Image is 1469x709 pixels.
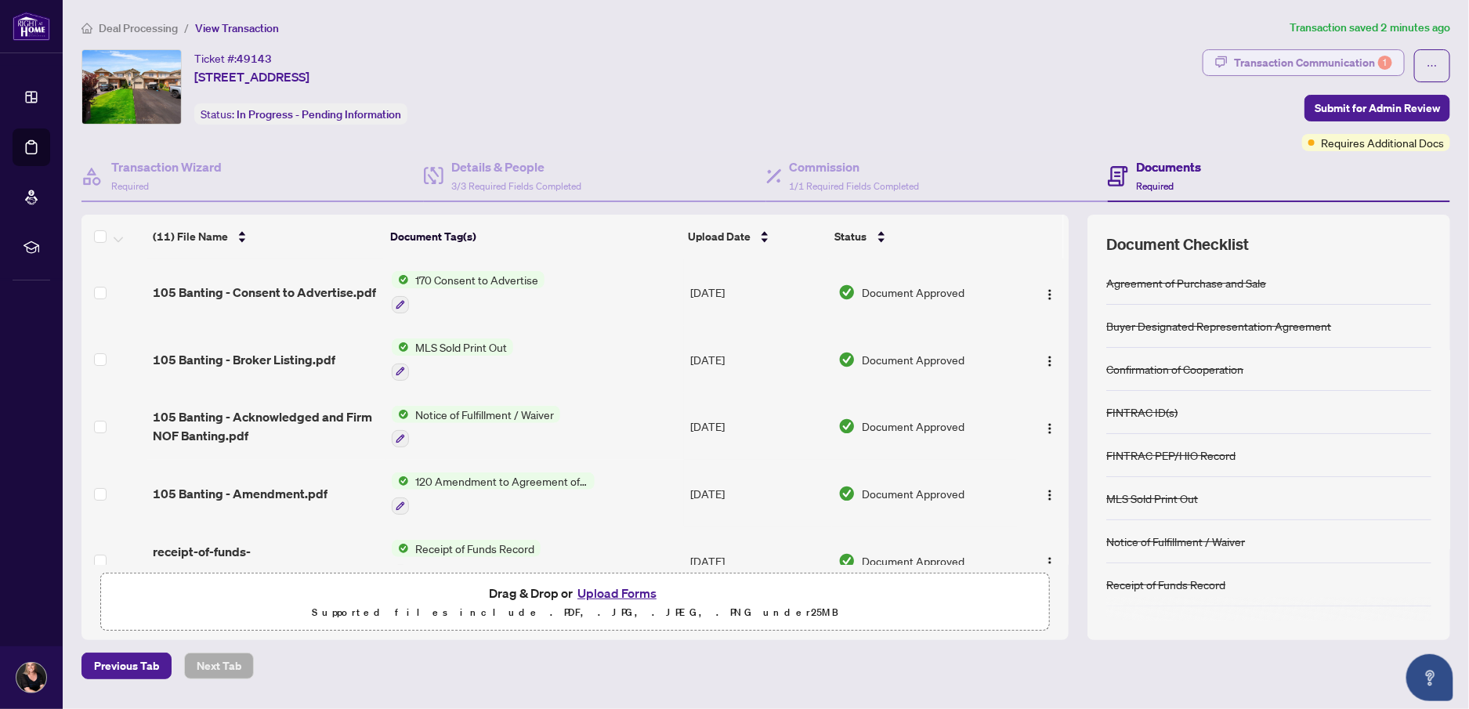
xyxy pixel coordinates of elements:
[862,418,964,435] span: Document Approved
[1378,56,1392,70] div: 1
[862,351,964,368] span: Document Approved
[111,157,222,176] h4: Transaction Wizard
[790,180,920,192] span: 1/1 Required Fields Completed
[237,52,272,66] span: 49143
[829,215,1013,259] th: Status
[94,653,159,678] span: Previous Tab
[110,603,1040,622] p: Supported files include .PDF, .JPG, .JPEG, .PNG under 25 MB
[101,573,1049,631] span: Drag & Drop orUpload FormsSupported files include .PDF, .JPG, .JPEG, .PNG under25MB
[184,19,189,37] li: /
[1234,50,1392,75] div: Transaction Communication
[684,393,832,461] td: [DATE]
[451,180,581,192] span: 3/3 Required Fields Completed
[99,21,178,35] span: Deal Processing
[862,284,964,301] span: Document Approved
[862,552,964,570] span: Document Approved
[684,259,832,326] td: [DATE]
[835,228,867,245] span: Status
[81,653,172,679] button: Previous Tab
[237,107,401,121] span: In Progress - Pending Information
[1106,317,1331,335] div: Buyer Designated Representation Agreement
[392,406,560,448] button: Status IconNotice of Fulfillment / Waiver
[1044,422,1056,435] img: Logo
[392,271,409,288] img: Status Icon
[838,485,856,502] img: Document Status
[1106,576,1225,593] div: Receipt of Funds Record
[184,653,254,679] button: Next Tab
[81,23,92,34] span: home
[194,67,309,86] span: [STREET_ADDRESS]
[862,485,964,502] span: Document Approved
[1037,347,1062,372] button: Logo
[1321,134,1444,151] span: Requires Additional Docs
[1037,481,1062,506] button: Logo
[195,21,279,35] span: View Transaction
[392,540,409,557] img: Status Icon
[1290,19,1450,37] article: Transaction saved 2 minutes ago
[1304,95,1450,121] button: Submit for Admin Review
[1203,49,1405,76] button: Transaction Communication1
[684,527,832,595] td: [DATE]
[153,542,379,580] span: receipt-of-funds-[PERSON_NAME]-20250821-081338.pdf
[682,215,829,259] th: Upload Date
[392,540,541,582] button: Status IconReceipt of Funds Record
[1106,490,1198,507] div: MLS Sold Print Out
[409,540,541,557] span: Receipt of Funds Record
[409,472,595,490] span: 120 Amendment to Agreement of Purchase and Sale
[194,49,272,67] div: Ticket #:
[409,338,513,356] span: MLS Sold Print Out
[1044,355,1056,367] img: Logo
[392,406,409,423] img: Status Icon
[13,12,50,41] img: logo
[688,228,751,245] span: Upload Date
[1136,157,1201,176] h4: Documents
[1106,403,1178,421] div: FINTRAC ID(s)
[392,472,595,515] button: Status Icon120 Amendment to Agreement of Purchase and Sale
[1037,548,1062,573] button: Logo
[1044,556,1056,569] img: Logo
[409,271,545,288] span: 170 Consent to Advertise
[838,418,856,435] img: Document Status
[392,472,409,490] img: Status Icon
[1106,533,1245,550] div: Notice of Fulfillment / Waiver
[838,284,856,301] img: Document Status
[409,406,560,423] span: Notice of Fulfillment / Waiver
[194,103,407,125] div: Status:
[1315,96,1440,121] span: Submit for Admin Review
[1044,288,1056,301] img: Logo
[1136,180,1174,192] span: Required
[1037,280,1062,305] button: Logo
[684,460,832,527] td: [DATE]
[489,583,661,603] span: Drag & Drop or
[384,215,682,259] th: Document Tag(s)
[1427,60,1438,71] span: ellipsis
[16,663,46,693] img: Profile Icon
[153,283,376,302] span: 105 Banting - Consent to Advertise.pdf
[153,484,327,503] span: 105 Banting - Amendment.pdf
[451,157,581,176] h4: Details & People
[153,350,335,369] span: 105 Banting - Broker Listing.pdf
[1044,489,1056,501] img: Logo
[1406,654,1453,701] button: Open asap
[1106,447,1236,464] div: FINTRAC PEP/HIO Record
[838,351,856,368] img: Document Status
[111,180,149,192] span: Required
[790,157,920,176] h4: Commission
[392,338,409,356] img: Status Icon
[838,552,856,570] img: Document Status
[1106,233,1249,255] span: Document Checklist
[82,50,181,124] img: IMG-N12323334_1.jpg
[147,215,385,259] th: (11) File Name
[1037,414,1062,439] button: Logo
[392,338,513,381] button: Status IconMLS Sold Print Out
[1106,360,1243,378] div: Confirmation of Cooperation
[392,271,545,313] button: Status Icon170 Consent to Advertise
[153,407,379,445] span: 105 Banting - Acknowledged and Firm NOF Banting.pdf
[153,228,228,245] span: (11) File Name
[1106,274,1266,291] div: Agreement of Purchase and Sale
[573,583,661,603] button: Upload Forms
[684,326,832,393] td: [DATE]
